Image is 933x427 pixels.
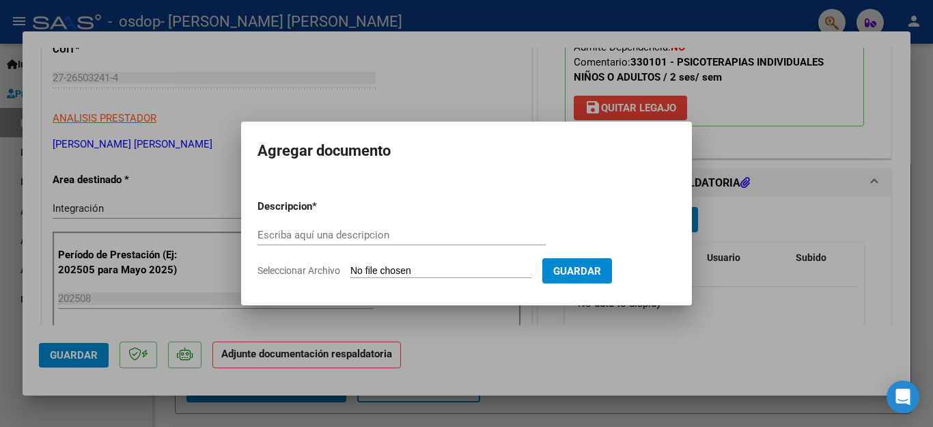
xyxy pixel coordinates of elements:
[553,265,601,277] span: Guardar
[257,138,676,164] h2: Agregar documento
[257,199,383,215] p: Descripcion
[887,381,919,413] div: Open Intercom Messenger
[257,265,340,276] span: Seleccionar Archivo
[542,258,612,284] button: Guardar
